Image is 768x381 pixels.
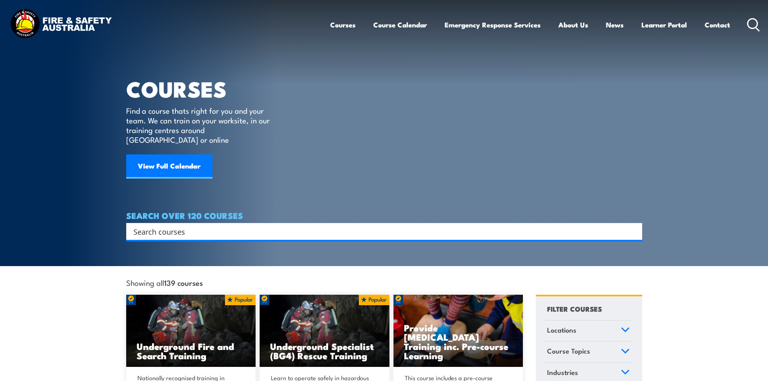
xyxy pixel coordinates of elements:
button: Search magnifier button [628,226,639,237]
h3: Provide [MEDICAL_DATA] Training inc. Pre-course Learning [404,323,513,360]
span: Locations [547,325,577,335]
a: Provide [MEDICAL_DATA] Training inc. Pre-course Learning [393,295,523,367]
img: Underground mine rescue [260,295,389,367]
a: Locations [543,321,633,341]
input: Search input [133,225,624,237]
a: Emergency Response Services [445,14,541,35]
a: About Us [558,14,588,35]
a: Underground Fire and Search Training [126,295,256,367]
a: View Full Calendar [126,154,212,179]
form: Search form [135,226,626,237]
p: Find a course thats right for you and your team. We can train on your worksite, in our training c... [126,106,273,144]
a: Contact [705,14,730,35]
a: Underground Specialist (BG4) Rescue Training [260,295,389,367]
h4: SEARCH OVER 120 COURSES [126,211,642,220]
h1: COURSES [126,79,281,98]
h3: Underground Specialist (BG4) Rescue Training [270,341,379,360]
span: Course Topics [547,346,590,356]
a: Course Topics [543,341,633,362]
h4: FILTER COURSES [547,303,602,314]
a: Learner Portal [641,14,687,35]
img: Underground mine rescue [126,295,256,367]
span: Industries [547,367,578,378]
a: Courses [330,14,356,35]
a: Course Calendar [373,14,427,35]
h3: Underground Fire and Search Training [137,341,246,360]
span: Showing all [126,278,203,287]
a: News [606,14,624,35]
strong: 139 courses [164,277,203,288]
img: Low Voltage Rescue and Provide CPR [393,295,523,367]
